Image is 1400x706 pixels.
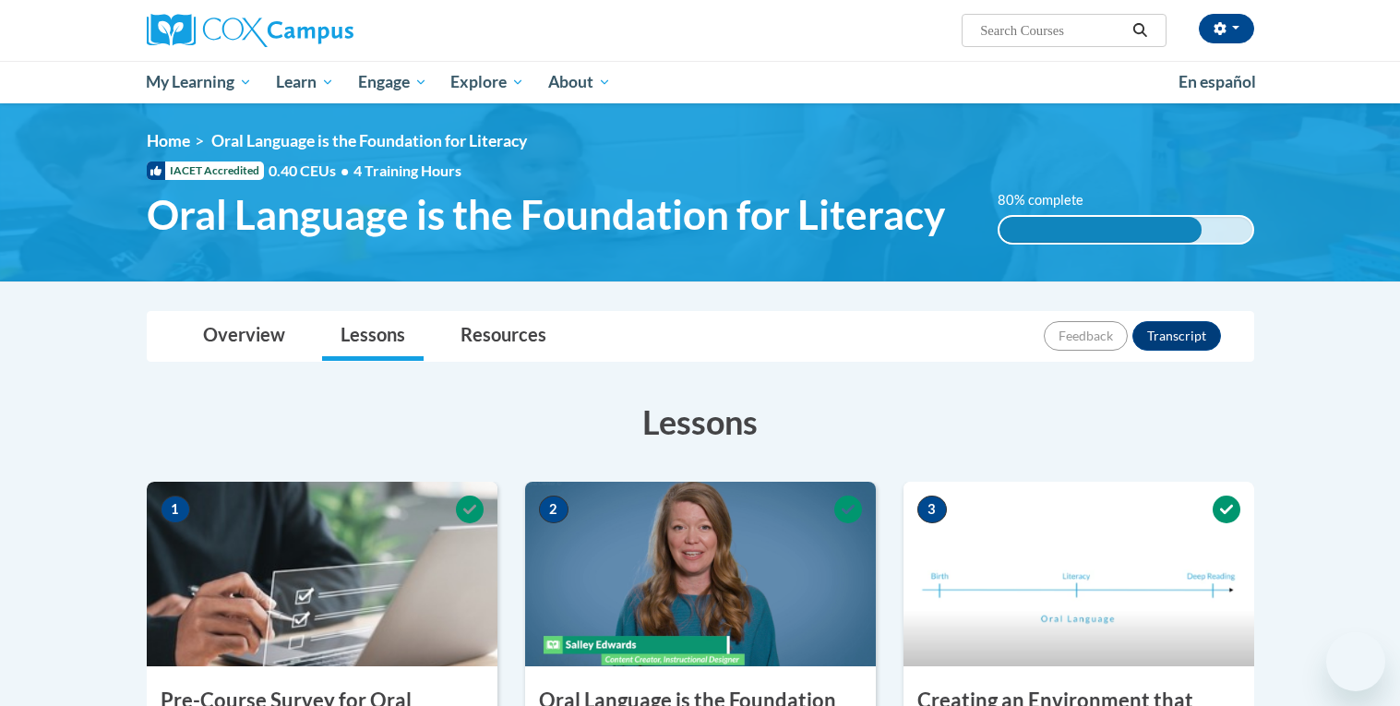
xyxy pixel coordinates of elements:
span: Explore [450,71,524,93]
span: My Learning [146,71,252,93]
img: Course Image [903,482,1254,666]
span: Learn [276,71,334,93]
img: Course Image [525,482,876,666]
iframe: Button to launch messaging window [1326,632,1385,691]
button: Feedback [1044,321,1128,351]
div: Main menu [119,61,1282,103]
span: About [548,71,611,93]
a: Cox Campus [147,14,497,47]
button: Search [1126,19,1154,42]
a: Lessons [322,312,424,361]
span: IACET Accredited [147,162,264,180]
img: Course Image [147,482,497,666]
span: Oral Language is the Foundation for Literacy [211,131,527,150]
span: 3 [917,496,947,523]
span: • [341,162,349,179]
div: 80% complete [999,217,1202,243]
button: Account Settings [1199,14,1254,43]
span: 0.40 CEUs [269,161,353,181]
a: Learn [264,61,346,103]
a: Home [147,131,190,150]
button: Transcript [1132,321,1221,351]
span: 4 Training Hours [353,162,461,179]
h3: Lessons [147,399,1254,445]
span: Oral Language is the Foundation for Literacy [147,190,945,239]
a: My Learning [135,61,265,103]
a: Resources [442,312,565,361]
a: En español [1167,63,1268,102]
span: 1 [161,496,190,523]
label: 80% complete [998,190,1104,210]
img: Cox Campus [147,14,353,47]
input: Search Courses [978,19,1126,42]
a: Explore [438,61,536,103]
span: 2 [539,496,568,523]
a: About [536,61,623,103]
span: Engage [358,71,427,93]
a: Overview [185,312,304,361]
a: Engage [346,61,439,103]
span: En español [1179,72,1256,91]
